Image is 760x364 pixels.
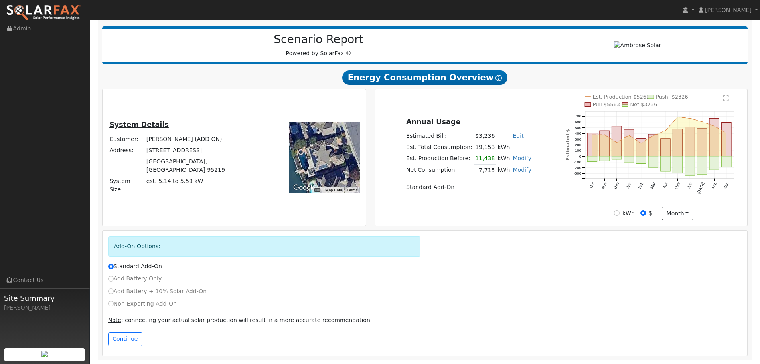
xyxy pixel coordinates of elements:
rect: onclick="" [648,156,658,167]
circle: onclick="" [653,135,654,137]
circle: onclick="" [592,134,593,136]
text: 600 [575,120,582,124]
circle: onclick="" [714,125,715,127]
td: [GEOGRAPHIC_DATA], [GEOGRAPHIC_DATA] 95219 [145,156,251,175]
div: Add-On Options: [108,236,421,257]
text: [DATE] [696,181,705,195]
text: Aug [711,181,717,189]
rect: onclick="" [661,156,670,171]
td: kWh [496,142,533,153]
text: Est. Production $5261 [593,94,649,100]
text: 500 [575,125,582,130]
td: 19,153 [474,142,496,153]
img: SolarFax [6,4,81,21]
span: est. 5.14 to 5.59 kW [146,178,203,184]
input: $ [640,210,646,216]
circle: onclick="" [628,135,630,136]
td: kWh [496,153,511,165]
text:  [723,95,729,101]
u: Annual Usage [406,118,460,126]
button: Map Data [325,187,342,193]
label: Non-Exporting Add-On [108,300,177,308]
rect: onclick="" [587,133,597,156]
td: $3,236 [474,131,496,142]
label: kWh [622,209,635,217]
img: Google [291,183,318,193]
td: Est. Total Consumption: [405,142,474,153]
td: Standard Add-On [405,181,533,193]
td: [PERSON_NAME] (ADD ON) [145,133,251,145]
text: 300 [575,137,582,141]
text: 700 [575,114,582,118]
text: -100 [574,160,582,164]
u: System Details [109,121,169,129]
text: Dec [613,181,620,190]
button: Keyboard shortcuts [314,187,320,193]
rect: onclick="" [648,134,658,156]
h2: Scenario Report [110,33,527,46]
rect: onclick="" [624,156,634,163]
rect: onclick="" [636,156,646,164]
rect: onclick="" [673,156,683,173]
input: Add Battery + 10% Solar Add-On [108,288,114,294]
input: Standard Add-On [108,264,114,269]
text: 400 [575,131,582,135]
text: Apr [662,181,669,189]
text: 0 [579,154,582,159]
text: 200 [575,143,582,147]
text: 100 [575,148,582,153]
a: Modify [513,167,531,173]
rect: onclick="" [600,131,609,156]
text: Sep [723,181,730,190]
circle: onclick="" [689,117,691,119]
rect: onclick="" [709,156,719,170]
u: Note [108,317,121,323]
rect: onclick="" [685,127,695,156]
circle: onclick="" [701,121,703,123]
label: Standard Add-On [108,262,162,271]
rect: onclick="" [612,156,622,159]
td: kWh [496,165,511,176]
circle: onclick="" [640,143,642,144]
span: Energy Consumption Overview [342,70,507,85]
text: -300 [574,171,582,176]
rect: onclick="" [709,118,719,156]
text: Net $3236 [630,101,657,107]
a: Terms (opens in new tab) [347,188,358,192]
a: Edit [513,133,523,139]
circle: onclick="" [665,130,666,131]
div: Powered by SolarFax ® [106,33,531,58]
rect: onclick="" [636,138,646,156]
rect: onclick="" [722,156,731,167]
text: Jun [687,181,693,189]
text: Pull $5563 [593,101,620,107]
button: month [662,207,693,220]
img: Ambrose Solar [614,41,661,50]
rect: onclick="" [600,156,609,161]
text: Oct [589,181,596,189]
label: $ [649,209,652,217]
rect: onclick="" [624,129,634,156]
text: Mar [649,181,656,190]
td: Estimated Bill: [405,131,474,142]
rect: onclick="" [661,139,670,156]
span: : connecting your actual solar production will result in a more accurate recommendation. [108,317,372,323]
rect: onclick="" [673,129,683,156]
text: Push -$2326 [656,94,688,100]
circle: onclick="" [616,142,618,143]
td: 7,715 [474,165,496,176]
td: Address: [108,145,145,156]
rect: onclick="" [722,123,731,156]
text: May [674,181,681,190]
rect: onclick="" [612,126,622,156]
button: Continue [108,332,142,346]
text: Nov [601,181,608,190]
label: Add Battery + 10% Solar Add-On [108,287,207,296]
td: System Size: [108,176,145,195]
span: Site Summary [4,293,85,304]
td: Customer: [108,133,145,145]
td: [STREET_ADDRESS] [145,145,251,156]
circle: onclick="" [677,116,679,118]
text: Jan [626,181,632,189]
td: Est. Production Before: [405,153,474,165]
